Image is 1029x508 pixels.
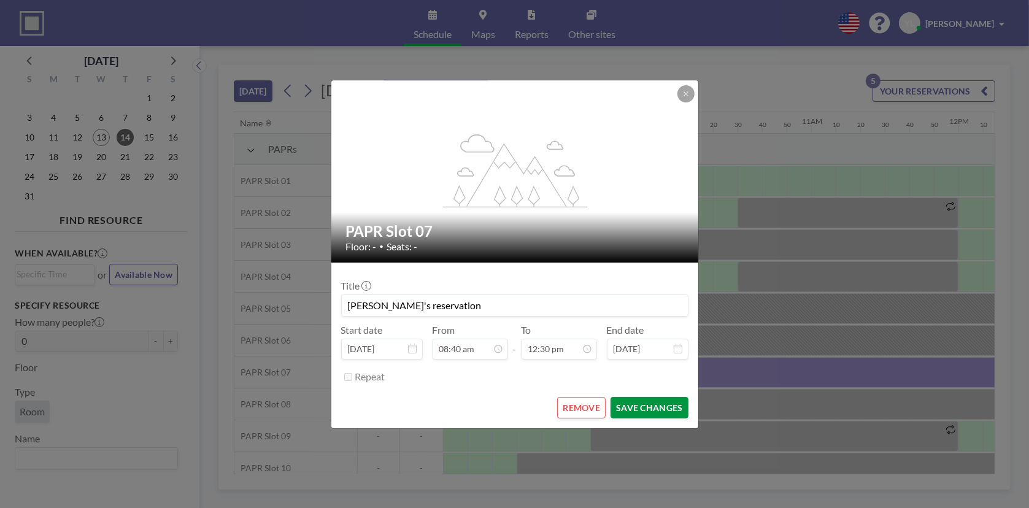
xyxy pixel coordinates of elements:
[557,397,606,418] button: REMOVE
[522,324,531,336] label: To
[442,133,587,207] g: flex-grow: 1.2;
[341,280,370,292] label: Title
[433,324,455,336] label: From
[380,242,384,251] span: •
[611,397,688,418] button: SAVE CHANGES
[346,241,377,253] span: Floor: -
[513,328,517,355] span: -
[342,295,688,316] input: (No title)
[346,222,685,241] h2: PAPR Slot 07
[607,324,644,336] label: End date
[341,324,383,336] label: Start date
[387,241,418,253] span: Seats: -
[355,371,385,383] label: Repeat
